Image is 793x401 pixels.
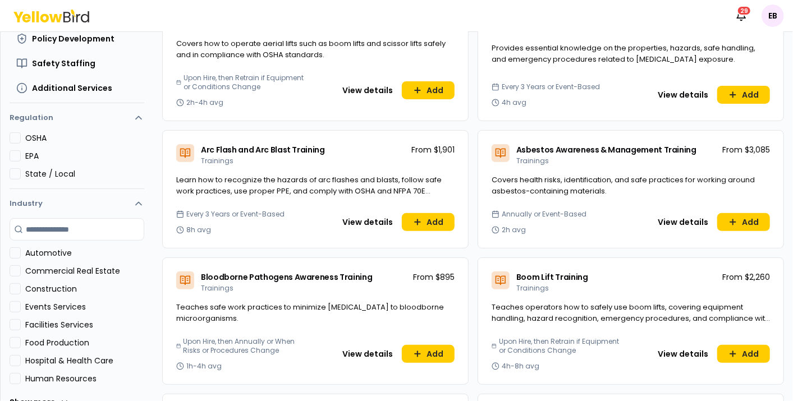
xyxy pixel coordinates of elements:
button: View details [336,81,400,99]
label: Events Services [25,301,144,312]
span: Annually or Event-Based [502,210,586,219]
button: Add [402,213,455,231]
button: 29 [730,4,753,27]
span: Upon Hire, then Retrain if Equipment or Conditions Change [499,337,626,355]
span: Learn how to recognize the hazards of arc flashes and blasts, follow safe work practices, use pro... [176,174,442,207]
button: Safety Staffing [10,53,144,73]
span: Safety Staffing [32,58,95,69]
button: View details [336,345,400,363]
label: OSHA [25,132,144,144]
div: Regulation [10,132,144,188]
label: Commercial Real Estate [25,265,144,276]
p: From $2,260 [722,271,770,283]
label: Food Production [25,337,144,348]
button: Policy Development [10,29,144,49]
button: Add [402,81,455,99]
label: EPA [25,150,144,162]
p: From $3,085 [722,144,770,155]
button: View details [651,345,715,363]
span: Teaches operators how to safely use boom lifts, covering equipment handling, hazard recognition, ... [492,302,770,334]
span: EB [762,4,784,27]
button: View details [651,213,715,231]
button: Add [717,213,770,231]
button: Additional Services [10,78,144,98]
label: Hospital & Health Care [25,355,144,366]
span: Trainings [201,283,233,293]
label: State / Local [25,168,144,179]
button: Regulation [10,108,144,132]
span: Every 3 Years or Event-Based [186,210,285,219]
label: Construction [25,283,144,294]
label: Automotive [25,247,144,259]
span: Trainings [516,156,549,165]
span: 4h avg [502,98,526,107]
span: 4h-8h avg [502,362,539,371]
button: Add [717,345,770,363]
span: Upon Hire, then Retrain if Equipment or Conditions Change [184,73,311,91]
span: Asbestos Awareness & Management Training [516,144,696,155]
span: Boom Lift Training [516,271,588,283]
button: Add [402,345,455,363]
span: 2h avg [502,225,526,234]
span: Trainings [201,156,233,165]
span: Additional Services [32,82,112,94]
span: Policy Development [32,33,114,44]
button: View details [336,213,400,231]
span: Trainings [516,283,549,293]
div: 29 [737,6,751,16]
p: From $895 [413,271,455,283]
label: Facilities Services [25,319,144,330]
button: View details [651,86,715,104]
p: From $1,901 [411,144,455,155]
label: Human Resources [25,373,144,384]
button: Add [717,86,770,104]
span: 8h avg [186,225,211,234]
button: Industry [10,189,144,218]
span: Provides essential knowledge on the properties, hazards, safe handling, and emergency procedures ... [492,43,755,64]
span: Covers how to operate aerial lifts such as boom lifts and scissor lifts safely and in compliance ... [176,38,446,60]
span: Teaches safe work practices to minimize [MEDICAL_DATA] to bloodborne microorganisms. [176,302,444,324]
span: Arc Flash and Arc Blast Training [201,144,325,155]
span: Every 3 Years or Event-Based [502,82,600,91]
span: 2h-4h avg [186,98,223,107]
span: 1h-4h avg [186,362,222,371]
span: Bloodborne Pathogens Awareness Training [201,271,372,283]
span: Covers health risks, identification, and safe practices for working around asbestos-containing ma... [492,174,755,196]
span: Upon Hire, then Annually or When Risks or Procedures Change [184,337,311,355]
